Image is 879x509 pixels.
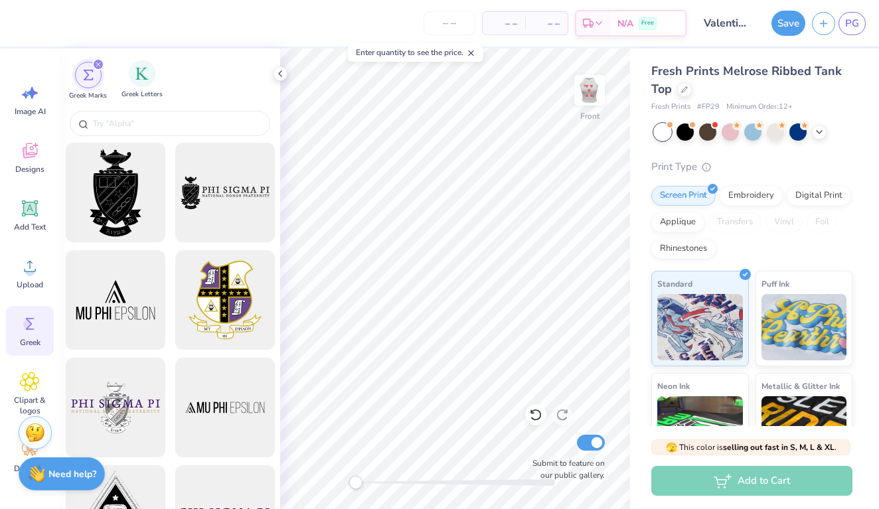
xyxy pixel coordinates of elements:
[657,379,690,393] span: Neon Ink
[807,212,838,232] div: Foil
[17,279,43,290] span: Upload
[424,11,475,35] input: – –
[666,441,837,453] span: This color is .
[349,43,483,62] div: Enter quantity to see the price.
[761,379,840,393] span: Metallic & Glitter Ink
[92,117,262,130] input: Try "Alpha"
[651,63,842,97] span: Fresh Prints Melrose Ribbed Tank Top
[723,442,835,453] strong: selling out fast in S, M, L & XL
[533,17,560,31] span: – –
[15,106,46,117] span: Image AI
[657,396,743,463] img: Neon Ink
[69,62,107,101] div: filter for Greek Marks
[771,11,805,36] button: Save
[491,17,517,31] span: – –
[20,337,40,348] span: Greek
[8,395,52,416] span: Clipart & logos
[525,457,605,481] label: Submit to feature on our public gallery.
[14,463,46,474] span: Decorate
[580,110,599,122] div: Front
[121,90,163,100] span: Greek Letters
[761,396,847,463] img: Metallic & Glitter Ink
[641,19,654,28] span: Free
[787,186,851,206] div: Digital Print
[617,17,633,31] span: N/A
[121,60,163,100] div: filter for Greek Letters
[83,70,94,80] img: Greek Marks Image
[697,102,720,113] span: # FP29
[135,67,149,80] img: Greek Letters Image
[14,222,46,232] span: Add Text
[657,277,692,291] span: Standard
[666,441,677,454] span: 🫣
[720,186,783,206] div: Embroidery
[69,91,107,101] span: Greek Marks
[651,159,852,175] div: Print Type
[48,468,96,480] strong: Need help?
[765,212,803,232] div: Vinyl
[651,186,716,206] div: Screen Print
[651,212,704,232] div: Applique
[761,294,847,360] img: Puff Ink
[15,164,44,175] span: Designs
[349,476,362,489] div: Accessibility label
[576,77,603,104] img: Front
[121,62,163,101] button: filter button
[651,239,716,259] div: Rhinestones
[69,62,107,101] button: filter button
[708,212,761,232] div: Transfers
[839,12,866,35] a: PG
[657,294,743,360] img: Standard
[651,102,690,113] span: Fresh Prints
[726,102,793,113] span: Minimum Order: 12 +
[693,10,758,36] input: Untitled Design
[761,277,789,291] span: Puff Ink
[845,16,859,31] span: PG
